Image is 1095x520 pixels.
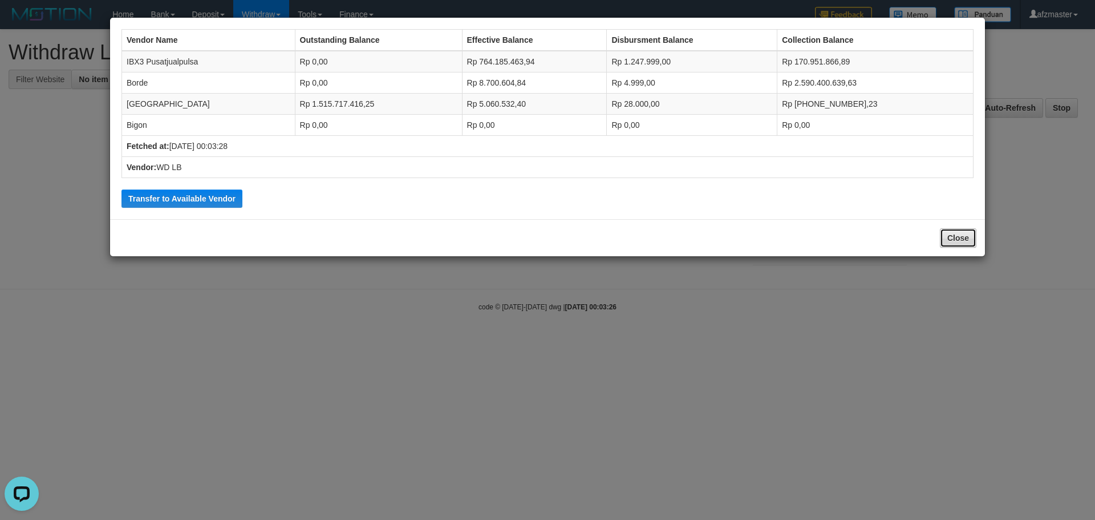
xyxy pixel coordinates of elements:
th: Collection Balance [777,30,974,51]
td: [DATE] 00:03:28 [122,136,974,157]
td: Rp 4.999,00 [607,72,777,94]
td: Bigon [122,115,295,136]
b: Fetched at: [127,142,169,151]
td: Rp 8.700.604,84 [462,72,607,94]
td: Rp 0,00 [295,115,462,136]
td: Rp 2.590.400.639,63 [777,72,974,94]
th: Disbursment Balance [607,30,777,51]
td: IBX3 Pusatjualpulsa [122,51,295,72]
td: Rp 0,00 [462,115,607,136]
td: Rp [PHONE_NUMBER],23 [777,94,974,115]
td: Rp 0,00 [777,115,974,136]
th: Vendor Name [122,30,295,51]
td: Rp 170.951.866,89 [777,51,974,72]
th: Effective Balance [462,30,607,51]
td: Rp 0,00 [607,115,777,136]
td: Rp 28.000,00 [607,94,777,115]
td: Rp 1.247.999,00 [607,51,777,72]
td: Rp 0,00 [295,72,462,94]
td: Rp 0,00 [295,51,462,72]
td: [GEOGRAPHIC_DATA] [122,94,295,115]
button: Close [940,228,976,248]
td: Rp 5.060.532,40 [462,94,607,115]
td: WD LB [122,157,974,178]
th: Outstanding Balance [295,30,462,51]
button: Transfer to Available Vendor [121,190,242,208]
button: Open LiveChat chat widget [5,5,39,39]
td: Borde [122,72,295,94]
td: Rp 764.185.463,94 [462,51,607,72]
td: Rp 1.515.717.416,25 [295,94,462,115]
b: Vendor: [127,163,156,172]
